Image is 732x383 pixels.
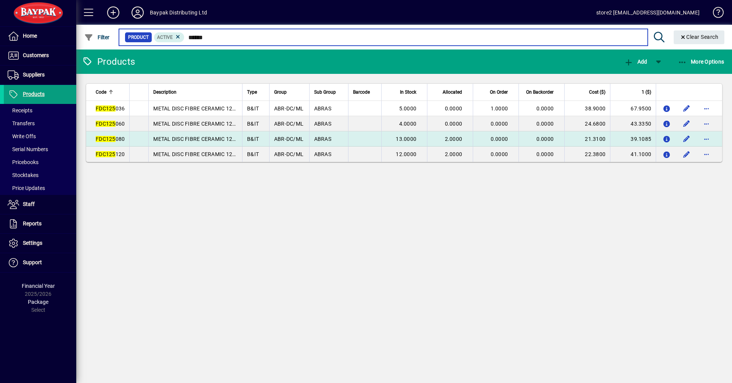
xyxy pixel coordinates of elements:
[700,148,713,160] button: More options
[314,121,331,127] span: ABRAS
[400,88,416,96] span: In Stock
[490,88,508,96] span: On Order
[678,59,724,65] span: More Options
[676,55,726,69] button: More Options
[247,88,265,96] div: Type
[96,88,106,96] span: Code
[247,88,257,96] span: Type
[4,130,76,143] a: Write Offs
[523,88,560,96] div: On Backorder
[274,105,303,112] span: ABR-DC/ML
[153,136,274,142] span: METAL DISC FIBRE CERAMIC 125 mm 080G (/25)
[96,88,125,96] div: Code
[8,133,36,139] span: Write Offs
[564,147,610,162] td: 22.3800
[96,121,116,127] em: FDC125
[4,46,76,65] a: Customers
[4,234,76,253] a: Settings
[82,30,112,44] button: Filter
[4,143,76,156] a: Serial Numbers
[96,105,125,112] span: 036
[96,136,116,142] em: FDC125
[23,259,42,265] span: Support
[445,151,462,157] span: 2.0000
[622,55,649,69] button: Add
[314,136,331,142] span: ABRAS
[536,105,554,112] span: 0.0000
[396,136,416,142] span: 13.0000
[564,101,610,116] td: 38.9000
[8,185,45,191] span: Price Updates
[157,35,173,40] span: Active
[4,65,76,85] a: Suppliers
[536,136,554,142] span: 0.0000
[154,32,185,42] mat-chip: Activation Status: Active
[247,136,259,142] span: B&IT
[4,214,76,233] a: Reports
[526,88,554,96] span: On Backorder
[23,52,49,58] span: Customers
[22,283,55,289] span: Financial Year
[153,88,177,96] span: Description
[247,105,259,112] span: B&IT
[681,148,693,160] button: Edit
[432,88,469,96] div: Allocated
[125,6,150,19] button: Profile
[445,105,462,112] span: 0.0000
[624,59,647,65] span: Add
[153,121,274,127] span: METAL DISC FIBRE CERAMIC 125 mm 060G (/25)
[396,151,416,157] span: 12.0000
[353,88,370,96] span: Barcode
[4,156,76,169] a: Pricebooks
[445,121,462,127] span: 0.0000
[23,240,42,246] span: Settings
[274,121,303,127] span: ABR-DC/ML
[314,88,344,96] div: Sub Group
[564,131,610,147] td: 21.3100
[536,121,554,127] span: 0.0000
[674,30,725,44] button: Clear
[23,220,42,227] span: Reports
[4,117,76,130] a: Transfers
[8,159,39,165] span: Pricebooks
[84,34,110,40] span: Filter
[589,88,605,96] span: Cost ($)
[8,120,35,126] span: Transfers
[314,88,336,96] span: Sub Group
[478,88,515,96] div: On Order
[150,6,207,19] div: Baypak Distributing Ltd
[274,88,305,96] div: Group
[681,133,693,145] button: Edit
[96,151,125,157] span: 120
[491,121,508,127] span: 0.0000
[445,136,462,142] span: 2.0000
[82,56,135,68] div: Products
[4,27,76,46] a: Home
[4,104,76,117] a: Receipts
[153,88,238,96] div: Description
[700,133,713,145] button: More options
[700,118,713,130] button: More options
[153,105,274,112] span: METAL DISC FIBRE CERAMIC 125 mm 036G (/25)
[700,102,713,115] button: More options
[610,131,656,147] td: 39.1085
[4,182,76,195] a: Price Updates
[680,34,719,40] span: Clear Search
[610,101,656,116] td: 67.9500
[8,172,39,178] span: Stocktakes
[707,2,722,26] a: Knowledge Base
[101,6,125,19] button: Add
[314,151,331,157] span: ABRAS
[96,105,116,112] em: FDC125
[274,88,287,96] span: Group
[96,151,116,157] em: FDC125
[491,105,508,112] span: 1.0000
[610,147,656,162] td: 41.1000
[681,118,693,130] button: Edit
[536,151,554,157] span: 0.0000
[274,151,303,157] span: ABR-DC/ML
[8,107,32,113] span: Receipts
[314,105,331,112] span: ABRAS
[274,136,303,142] span: ABR-DC/ML
[23,91,45,97] span: Products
